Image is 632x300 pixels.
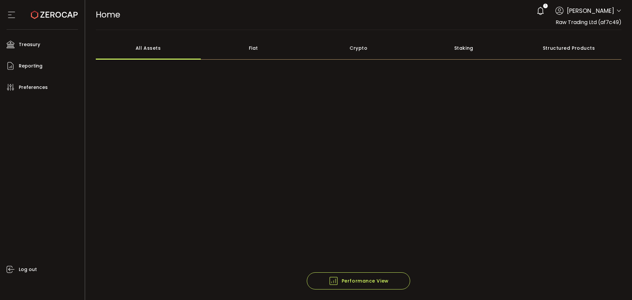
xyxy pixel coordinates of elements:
[329,276,389,286] span: Performance View
[599,268,632,300] iframe: Chat Widget
[306,37,411,60] div: Crypto
[567,6,614,15] span: [PERSON_NAME]
[556,18,621,26] span: Raw Trading Ltd (af7c49)
[516,37,622,60] div: Structured Products
[411,37,516,60] div: Staking
[307,272,410,289] button: Performance View
[19,265,37,274] span: Log out
[19,61,42,71] span: Reporting
[96,37,201,60] div: All Assets
[19,83,48,92] span: Preferences
[201,37,306,60] div: Fiat
[545,4,546,8] span: 1
[19,40,40,49] span: Treasury
[96,9,120,20] span: Home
